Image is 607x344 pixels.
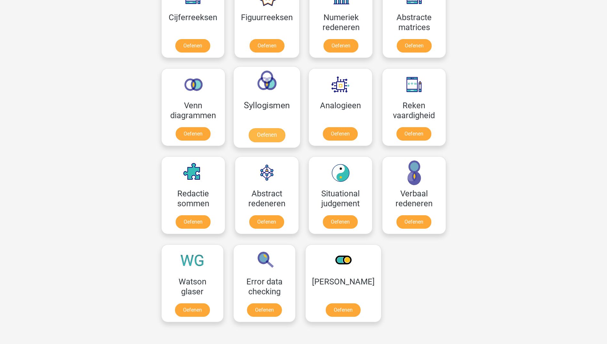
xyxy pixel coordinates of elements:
[248,128,285,142] a: Oefenen
[326,303,361,317] a: Oefenen
[249,215,284,229] a: Oefenen
[396,127,431,141] a: Oefenen
[323,39,358,53] a: Oefenen
[323,215,358,229] a: Oefenen
[175,39,210,53] a: Oefenen
[397,39,432,53] a: Oefenen
[323,127,358,141] a: Oefenen
[175,303,210,317] a: Oefenen
[176,215,211,229] a: Oefenen
[396,215,431,229] a: Oefenen
[250,39,284,53] a: Oefenen
[176,127,211,141] a: Oefenen
[247,303,282,317] a: Oefenen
